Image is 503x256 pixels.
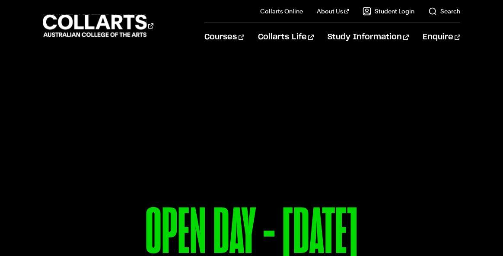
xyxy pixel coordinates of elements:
a: Collarts Online [260,7,303,16]
a: Enquire [423,23,460,51]
a: Search [428,7,460,16]
a: Courses [204,23,244,51]
a: Study Information [328,23,409,51]
a: Student Login [363,7,414,16]
div: Go to homepage [43,13,153,38]
a: Collarts Life [258,23,314,51]
a: About Us [317,7,349,16]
